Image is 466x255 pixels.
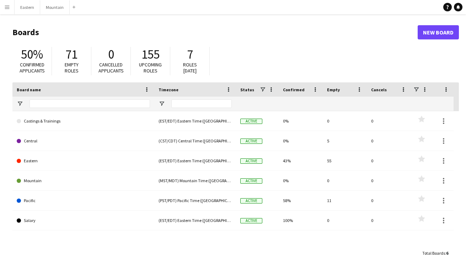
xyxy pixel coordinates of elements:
span: 155 [141,47,160,62]
span: Active [240,158,262,164]
div: (PST/PDT) Pacific Time ([GEOGRAPHIC_DATA] & [GEOGRAPHIC_DATA]) [154,191,236,210]
span: 0 [108,47,114,62]
span: Confirmed [283,87,305,92]
input: Timezone Filter Input [171,99,232,108]
div: 100% [279,211,323,230]
span: Upcoming roles [139,61,162,74]
span: 71 [65,47,77,62]
div: 55 [323,151,367,170]
span: Active [240,198,262,204]
a: Central [17,131,150,151]
a: Salary [17,211,150,230]
span: 7 [187,47,193,62]
span: Board name [17,87,41,92]
div: 0 [367,211,411,230]
div: 11 [323,191,367,210]
div: (CST/CDT) Central Time ([GEOGRAPHIC_DATA] & [GEOGRAPHIC_DATA]) [154,131,236,151]
button: Eastern [15,0,40,14]
div: 0 [367,111,411,131]
a: New Board [418,25,459,39]
div: 5 [323,131,367,151]
div: (EST/EDT) Eastern Time ([GEOGRAPHIC_DATA] & [GEOGRAPHIC_DATA]) [154,211,236,230]
a: Pacific [17,191,150,211]
div: 0 [367,151,411,170]
a: Mountain [17,171,150,191]
div: 0 [323,111,367,131]
div: 0 [367,171,411,190]
span: 50% [21,47,43,62]
span: Confirmed applicants [20,61,45,74]
button: Open Filter Menu [17,101,23,107]
div: 0% [279,131,323,151]
div: 0% [279,111,323,131]
div: 58% [279,191,323,210]
div: 43% [279,151,323,170]
input: Board name Filter Input [30,99,150,108]
span: Empty [327,87,340,92]
a: Eastern [17,151,150,171]
span: Roles [DATE] [183,61,197,74]
div: 0% [279,171,323,190]
span: Cancels [371,87,387,92]
div: 0 [323,171,367,190]
span: Timezone [159,87,178,92]
span: Active [240,218,262,223]
a: Castings & Trainings [17,111,150,131]
span: Active [240,178,262,184]
button: Open Filter Menu [159,101,165,107]
span: Status [240,87,254,92]
span: Active [240,139,262,144]
div: (EST/EDT) Eastern Time ([GEOGRAPHIC_DATA] & [GEOGRAPHIC_DATA]) [154,151,236,170]
div: (EST/EDT) Eastern Time ([GEOGRAPHIC_DATA] & [GEOGRAPHIC_DATA]) [154,111,236,131]
span: Active [240,119,262,124]
h1: Boards [12,27,418,38]
span: Empty roles [65,61,79,74]
div: 0 [323,211,367,230]
div: 0 [367,131,411,151]
div: (MST/MDT) Mountain Time ([GEOGRAPHIC_DATA] & [GEOGRAPHIC_DATA]) [154,171,236,190]
button: Mountain [40,0,70,14]
div: 0 [367,191,411,210]
span: Cancelled applicants [98,61,124,74]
